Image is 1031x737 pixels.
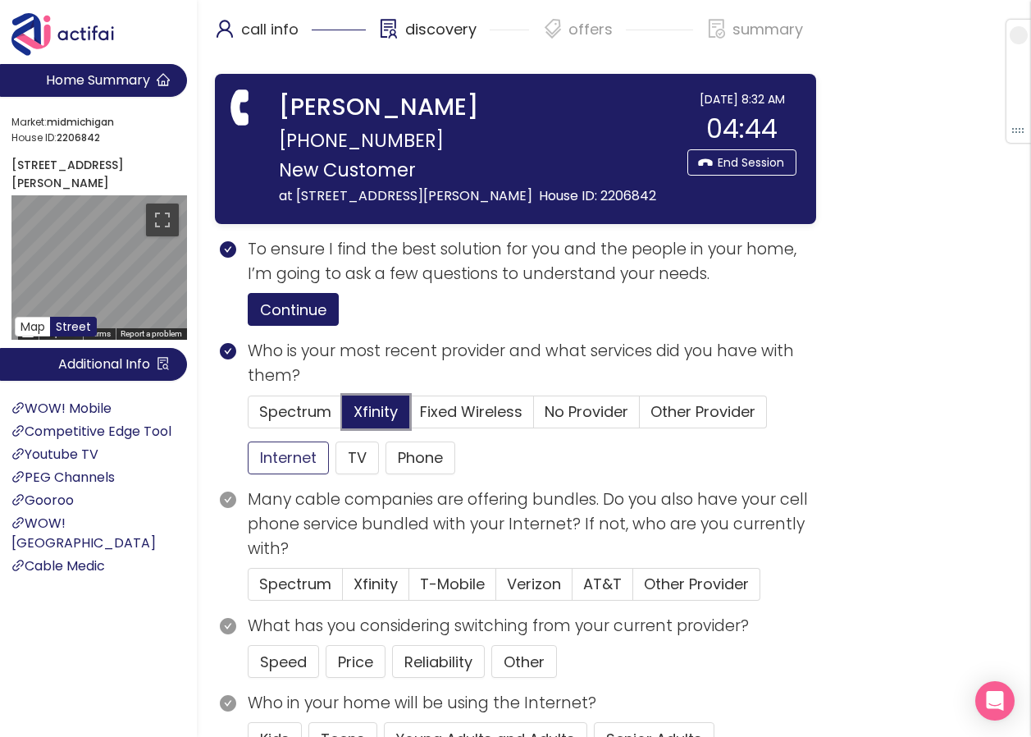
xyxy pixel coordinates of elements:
span: link [11,447,25,460]
a: WOW! [GEOGRAPHIC_DATA] [11,514,156,552]
span: solution [379,19,399,39]
span: Spectrum [259,401,331,422]
button: Continue [248,293,339,326]
button: TV [335,442,379,474]
span: check-circle [220,343,236,359]
div: Street View [11,195,187,340]
span: check-circle [220,618,236,634]
span: link [11,516,25,529]
a: Youtube TV [11,445,98,464]
div: Map [11,195,187,340]
strong: 2206842 [57,130,100,144]
span: Fixed Wireless [420,401,522,422]
span: No Provider [545,401,628,422]
a: Report a problem [121,329,182,338]
p: New Customer [279,156,679,185]
div: offers [542,16,693,57]
span: T-Mobile [420,574,485,594]
strong: [PERSON_NAME] [279,90,479,125]
span: check-circle [220,241,236,258]
span: Map [21,318,45,335]
strong: [STREET_ADDRESS][PERSON_NAME] [11,157,124,191]
span: user [215,19,235,39]
span: link [11,424,25,437]
span: tags [543,19,563,39]
div: summary [706,16,803,57]
p: summary [732,16,803,43]
span: file-done [707,19,727,39]
p: discovery [405,16,477,43]
p: Who in your home will be using the Internet? [248,691,816,716]
span: Verizon [507,574,561,594]
span: Market: [11,115,182,130]
span: link [11,470,25,483]
button: Internet [248,442,329,474]
span: link [11,559,25,572]
div: [DATE] 8:32 AM [687,90,796,108]
span: at [STREET_ADDRESS][PERSON_NAME] [279,186,532,205]
button: End Session [687,149,796,176]
span: Spectrum [259,574,331,594]
span: House ID: [11,130,182,146]
p: Who is your most recent provider and what services did you have with them? [248,339,816,388]
span: Xfinity [354,574,398,594]
p: offers [568,16,613,43]
strong: midmichigan [47,115,114,129]
button: Speed [248,645,319,678]
span: AT&T [583,574,622,594]
button: Phone [385,442,455,474]
span: link [11,401,25,414]
a: PEG Channels [11,468,115,487]
span: House ID: 2206842 [539,186,656,205]
div: discovery [379,16,530,57]
a: Terms (opens in new tab) [88,329,111,338]
span: [PHONE_NUMBER] [279,125,444,156]
div: 04:44 [687,108,796,149]
span: link [11,493,25,506]
img: Actifai Logo [11,13,130,56]
span: phone [225,90,259,125]
span: Street [56,318,91,335]
button: Price [326,645,385,678]
span: Other Provider [644,574,749,594]
p: Many cable companies are offering bundles. Do you also have your cell phone service bundled with ... [248,488,816,562]
button: Toggle fullscreen view [146,204,179,236]
p: call info [241,16,299,43]
p: What has you considering switching from your current provider? [248,614,816,639]
div: call info [215,16,366,57]
span: Other Provider [650,401,755,422]
button: Other [491,645,557,678]
a: Gooroo [11,491,74,510]
p: To ensure I find the best solution for you and the people in your home, I’m going to ask a few qu... [248,237,816,286]
div: Open Intercom Messenger [975,681,1015,721]
span: check-circle [220,695,236,712]
a: Competitive Edge Tool [11,422,171,441]
a: Cable Medic [11,556,105,575]
button: Reliability [392,645,485,678]
span: check-circle [220,492,236,508]
span: Xfinity [354,401,398,422]
a: WOW! Mobile [11,399,112,418]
